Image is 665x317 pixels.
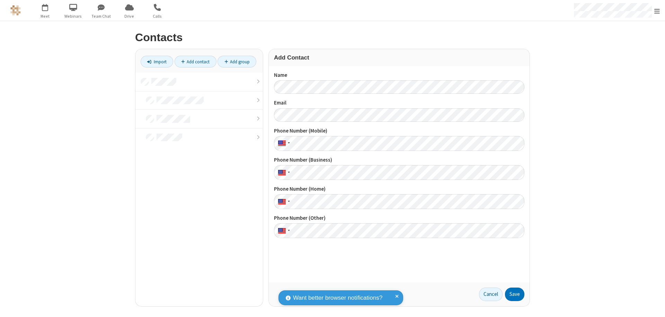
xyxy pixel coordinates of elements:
label: Email [274,99,524,107]
span: Want better browser notifications? [293,293,382,302]
span: Team Chat [88,13,114,19]
div: United States: + 1 [274,136,292,151]
a: Import [141,56,173,67]
label: Phone Number (Home) [274,185,524,193]
span: Drive [116,13,142,19]
h2: Contacts [135,31,530,44]
button: Save [505,288,524,301]
div: United States: + 1 [274,194,292,209]
label: Name [274,71,524,79]
a: Add contact [175,56,216,67]
div: United States: + 1 [274,223,292,238]
label: Phone Number (Mobile) [274,127,524,135]
a: Add group [218,56,256,67]
span: Webinars [60,13,86,19]
span: Calls [144,13,170,19]
span: Meet [32,13,58,19]
label: Phone Number (Business) [274,156,524,164]
h3: Add Contact [274,54,524,61]
div: United States: + 1 [274,165,292,180]
label: Phone Number (Other) [274,214,524,222]
a: Cancel [479,288,503,301]
img: QA Selenium DO NOT DELETE OR CHANGE [10,5,21,16]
